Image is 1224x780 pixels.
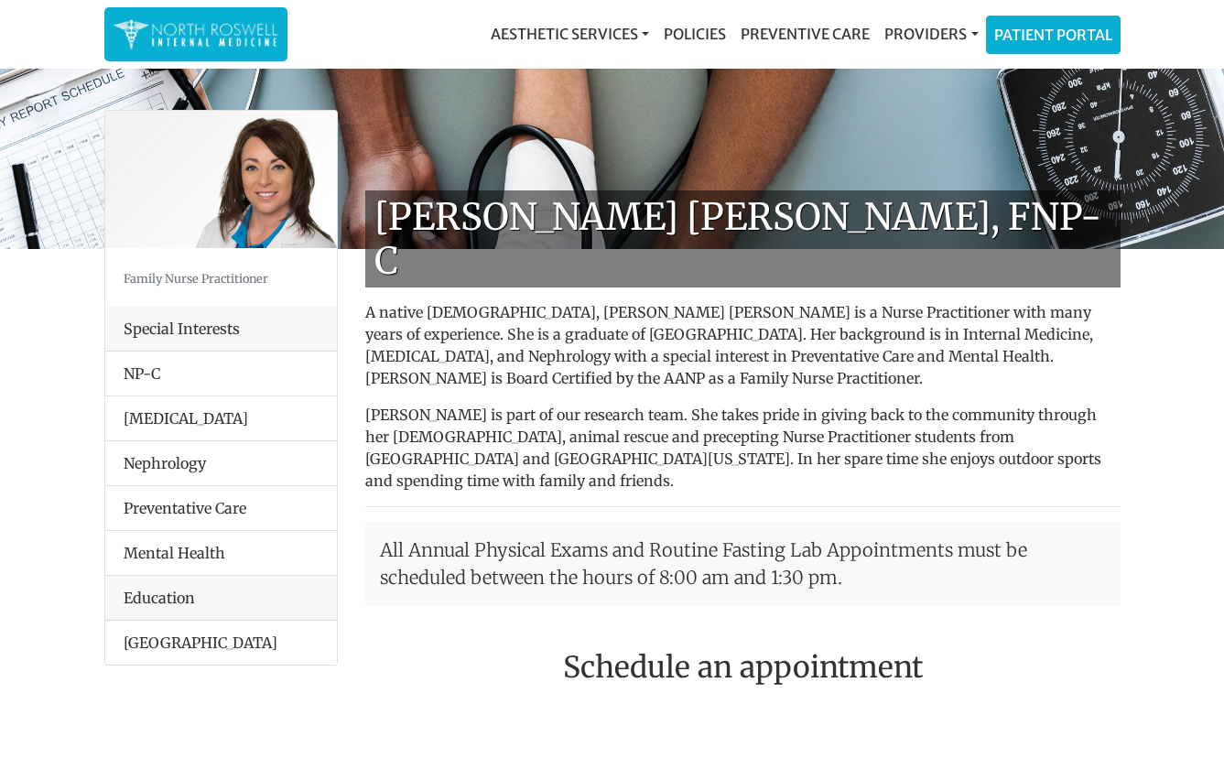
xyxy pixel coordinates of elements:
li: Nephrology [105,440,337,486]
img: Keela Weeks Leger, FNP-C [105,111,337,248]
li: Preventative Care [105,485,337,531]
img: North Roswell Internal Medicine [114,16,278,52]
small: Family Nurse Practitioner [124,271,268,286]
p: [PERSON_NAME] is part of our research team. She takes pride in giving back to the community throu... [365,404,1121,492]
h2: Schedule an appointment [365,650,1121,685]
h1: [PERSON_NAME] [PERSON_NAME], FNP-C [365,190,1121,287]
div: Special Interests [105,307,337,352]
p: All Annual Physical Exams and Routine Fasting Lab Appointments must be scheduled between the hour... [365,522,1121,606]
li: NP-C [105,352,337,396]
li: [MEDICAL_DATA] [105,395,337,441]
li: [GEOGRAPHIC_DATA] [105,621,337,665]
li: Mental Health [105,530,337,576]
a: Policies [656,16,733,52]
div: Education [105,576,337,621]
a: Providers [877,16,985,52]
a: Aesthetic Services [483,16,656,52]
a: Preventive Care [733,16,877,52]
a: Patient Portal [987,16,1120,53]
p: A native [DEMOGRAPHIC_DATA], [PERSON_NAME] [PERSON_NAME] is a Nurse Practitioner with many years ... [365,301,1121,389]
